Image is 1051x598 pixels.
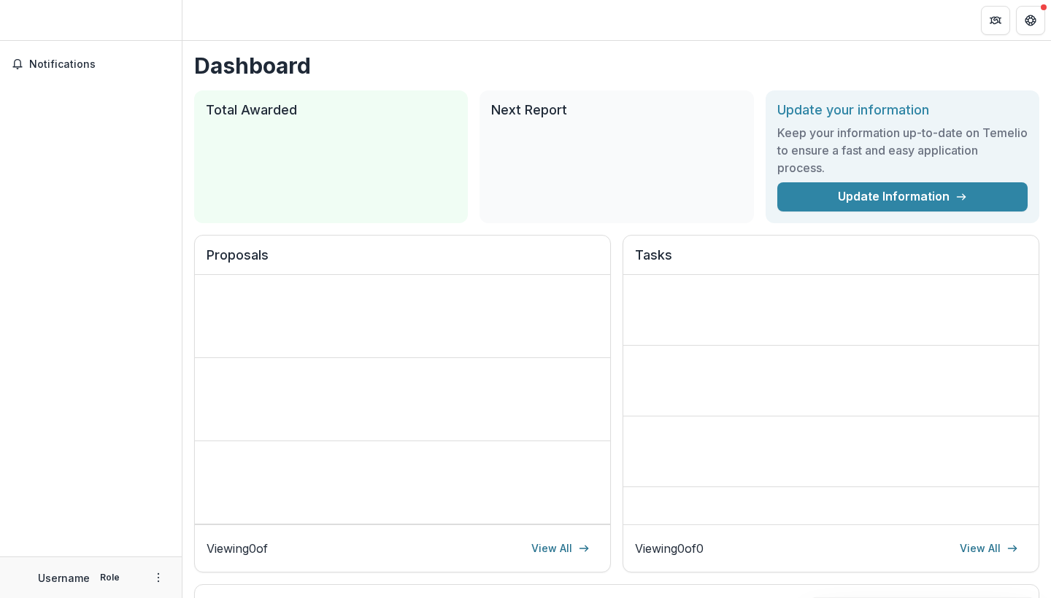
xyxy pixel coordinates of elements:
[150,569,167,586] button: More
[981,6,1010,35] button: Partners
[38,570,90,586] p: Username
[777,102,1028,118] h2: Update your information
[951,537,1027,560] a: View All
[207,247,598,275] h2: Proposals
[6,53,176,76] button: Notifications
[523,537,598,560] a: View All
[777,124,1028,176] h3: Keep your information up-to-date on Temelio to ensure a fast and easy application process.
[777,182,1028,211] a: Update Information
[96,571,124,584] p: Role
[29,58,170,71] span: Notifications
[635,540,704,557] p: Viewing 0 of 0
[194,53,1039,79] h1: Dashboard
[491,102,742,118] h2: Next Report
[1016,6,1045,35] button: Get Help
[635,247,1027,275] h2: Tasks
[207,540,268,557] p: Viewing 0 of
[206,102,456,118] h2: Total Awarded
